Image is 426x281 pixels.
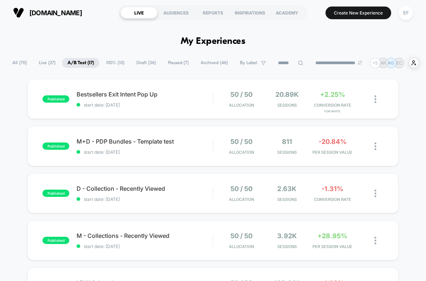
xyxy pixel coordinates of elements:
[230,91,253,98] span: 50 / 50
[275,91,299,98] span: 20.89k
[77,244,213,249] span: start date: [DATE]
[266,244,308,249] span: Sessions
[319,138,347,145] span: -20.84%
[229,150,254,155] span: Allocation
[240,60,257,66] span: By Label
[266,150,308,155] span: Sessions
[77,91,213,98] span: Bestsellers Exit Intent Pop Up
[229,197,254,202] span: Allocation
[311,109,353,113] span: for White
[325,7,391,19] button: Create New Experience
[230,185,253,193] span: 50 / 50
[318,232,347,240] span: +28.95%
[120,7,157,18] div: LIVE
[157,7,194,18] div: AUDIENCES
[230,138,253,145] span: 50 / 50
[311,197,353,202] span: CONVERSION RATE
[396,60,402,66] p: EC
[77,102,213,108] span: start date: [DATE]
[370,58,380,68] div: + 5
[77,197,213,202] span: start date: [DATE]
[269,7,306,18] div: ACADEMY
[7,58,32,68] span: All ( 70 )
[194,7,232,18] div: REPORTS
[77,232,213,239] span: M - Collections - Recently Viewed
[397,5,415,20] button: EF
[163,58,194,68] span: Paused ( 7 )
[311,103,353,108] span: CONVERSION RATE
[374,190,376,197] img: close
[282,138,292,145] span: 811
[77,149,213,155] span: start date: [DATE]
[101,58,130,68] span: 100% ( 10 )
[42,190,69,197] span: published
[232,7,269,18] div: INSPIRATIONS
[311,150,353,155] span: PER SESSION VALUE
[266,197,308,202] span: Sessions
[131,58,161,68] span: Draft ( 36 )
[311,244,353,249] span: PER SESSION VALUE
[266,103,308,108] span: Sessions
[11,7,84,18] button: [DOMAIN_NAME]
[229,244,254,249] span: Allocation
[277,185,296,193] span: 2.63k
[62,58,99,68] span: A/B Test ( 17 )
[181,36,246,47] h1: My Experiences
[29,9,82,17] span: [DOMAIN_NAME]
[374,142,376,150] img: close
[42,142,69,150] span: published
[230,232,253,240] span: 50 / 50
[13,7,24,18] img: Visually logo
[388,60,394,66] p: AG
[33,58,61,68] span: Live ( 27 )
[380,60,386,66] p: AR
[321,185,343,193] span: -1.31%
[374,237,376,244] img: close
[374,95,376,103] img: close
[320,91,345,98] span: +2.25%
[195,58,233,68] span: Archived ( 46 )
[358,61,362,65] img: end
[277,232,297,240] span: 3.92k
[77,138,213,145] span: M+D - PDP Bundles - Template test
[42,95,69,103] span: published
[77,185,213,192] span: D - Collection - Recently Viewed
[42,237,69,244] span: published
[399,6,413,20] div: EF
[229,103,254,108] span: Allocation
